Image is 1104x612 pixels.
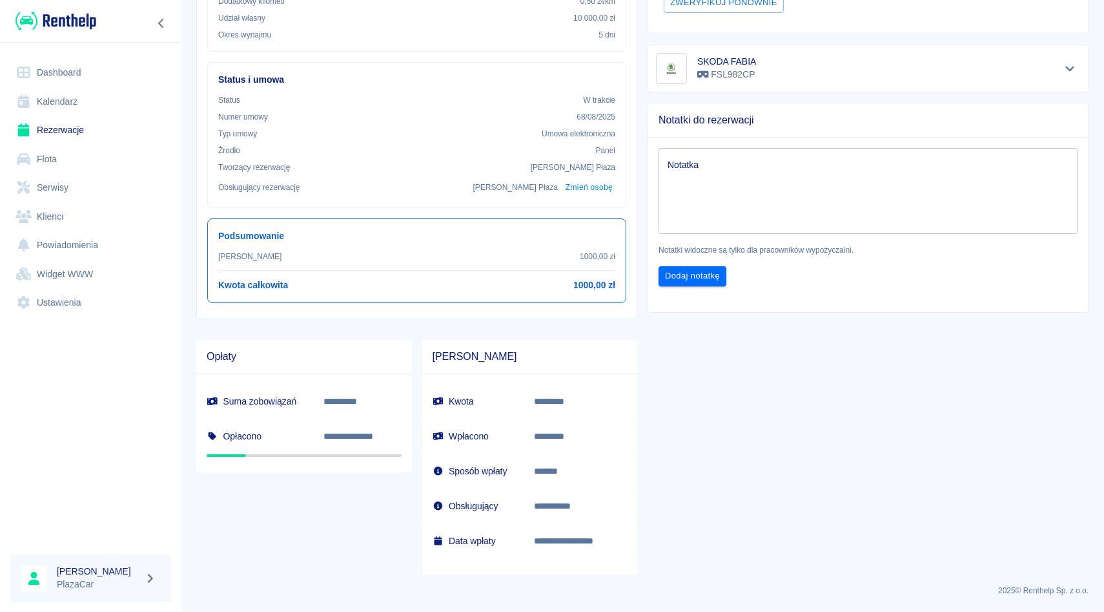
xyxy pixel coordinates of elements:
[10,288,171,317] a: Ustawienia
[10,10,96,32] a: Renthelp logo
[218,279,288,292] h6: Kwota całkowita
[433,534,513,547] h6: Data wpłaty
[218,29,271,41] p: Okres wynajmu
[10,58,171,87] a: Dashboard
[10,202,171,231] a: Klienci
[10,260,171,289] a: Widget WWW
[580,251,615,262] p: 1000,00 zł
[196,585,1089,596] p: 2025 © Renthelp Sp. z o.o.
[598,29,615,41] p: 5 dni
[596,145,616,156] p: Panel
[218,111,268,123] p: Numer umowy
[573,12,615,24] p: 10 000,00 zł
[218,94,240,106] p: Status
[542,128,615,140] p: Umowa elektroniczna
[10,173,171,202] a: Serwisy
[563,178,615,197] button: Zmień osobę
[531,162,615,173] p: [PERSON_NAME] Płaza
[659,56,684,81] img: Image
[573,279,615,292] h6: 1000,00 zł
[152,15,171,32] button: Zwiń nawigację
[577,111,615,123] p: 68/08/2025
[218,145,240,156] p: Żrodło
[659,266,726,286] button: Dodaj notatkę
[57,565,139,578] h6: [PERSON_NAME]
[659,244,1078,256] p: Notatki widoczne są tylko dla pracowników wypożyczalni.
[218,229,615,243] h6: Podsumowanie
[433,395,513,408] h6: Kwota
[697,55,756,68] h6: SKODA FABIA
[433,465,513,478] h6: Sposób wpłaty
[10,87,171,116] a: Kalendarz
[218,251,281,262] p: [PERSON_NAME]
[218,182,300,193] p: Obsługujący rezerwację
[583,94,615,106] p: W trakcie
[57,578,139,591] p: PlazaCar
[659,114,1078,127] span: Notatki do rezerwacji
[1059,59,1081,78] button: Pokaż szczegóły
[207,395,303,408] h6: Suma zobowiązań
[10,231,171,260] a: Powiadomienia
[15,10,96,32] img: Renthelp logo
[207,454,402,457] span: Pozostało 800,00 zł do zapłaty
[218,73,615,87] h6: Status i umowa
[207,350,402,363] span: Opłaty
[207,430,303,443] h6: Opłacono
[433,350,628,363] span: [PERSON_NAME]
[473,182,558,193] p: [PERSON_NAME] Płaza
[10,116,171,145] a: Rezerwacje
[218,12,265,24] p: Udział własny
[218,162,290,173] p: Tworzący rezerwację
[10,145,171,174] a: Flota
[697,68,756,81] p: FSL982CP
[218,128,257,140] p: Typ umowy
[433,430,513,443] h6: Wpłacono
[433,500,513,512] h6: Obsługujący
